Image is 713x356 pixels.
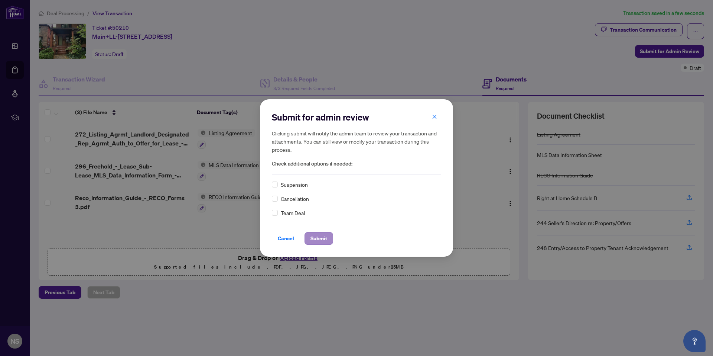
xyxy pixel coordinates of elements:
span: Submit [310,232,327,244]
span: Suspension [281,180,308,189]
h5: Clicking submit will notify the admin team to review your transaction and attachments. You can st... [272,129,441,154]
span: Cancel [278,232,294,244]
button: Open asap [683,330,706,352]
span: Cancellation [281,195,309,203]
button: Submit [305,232,333,245]
span: close [432,114,437,119]
h2: Submit for admin review [272,111,441,123]
span: Team Deal [281,209,305,217]
button: Cancel [272,232,300,245]
span: Check additional options if needed: [272,160,441,168]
